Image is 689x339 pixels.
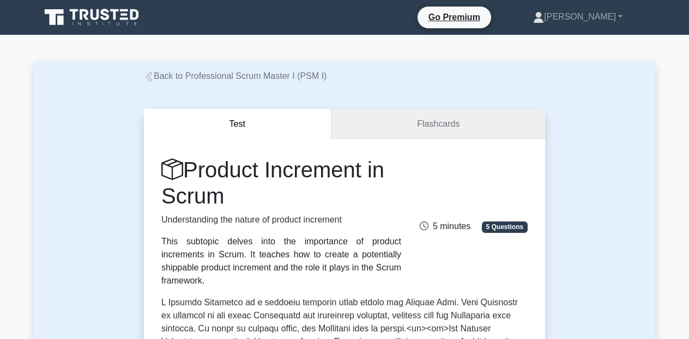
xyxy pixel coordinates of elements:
a: Back to Professional Scrum Master I (PSM I) [144,71,327,81]
span: 5 Questions [482,221,528,232]
div: This subtopic delves into the importance of product increments in Scrum. It teaches how to create... [161,235,401,287]
a: Flashcards [331,109,545,140]
button: Test [144,109,331,140]
a: [PERSON_NAME] [507,6,649,28]
span: 5 minutes [420,221,470,231]
p: Understanding the nature of product increment [161,213,401,226]
a: Go Premium [422,10,487,24]
h1: Product Increment in Scrum [161,157,401,209]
